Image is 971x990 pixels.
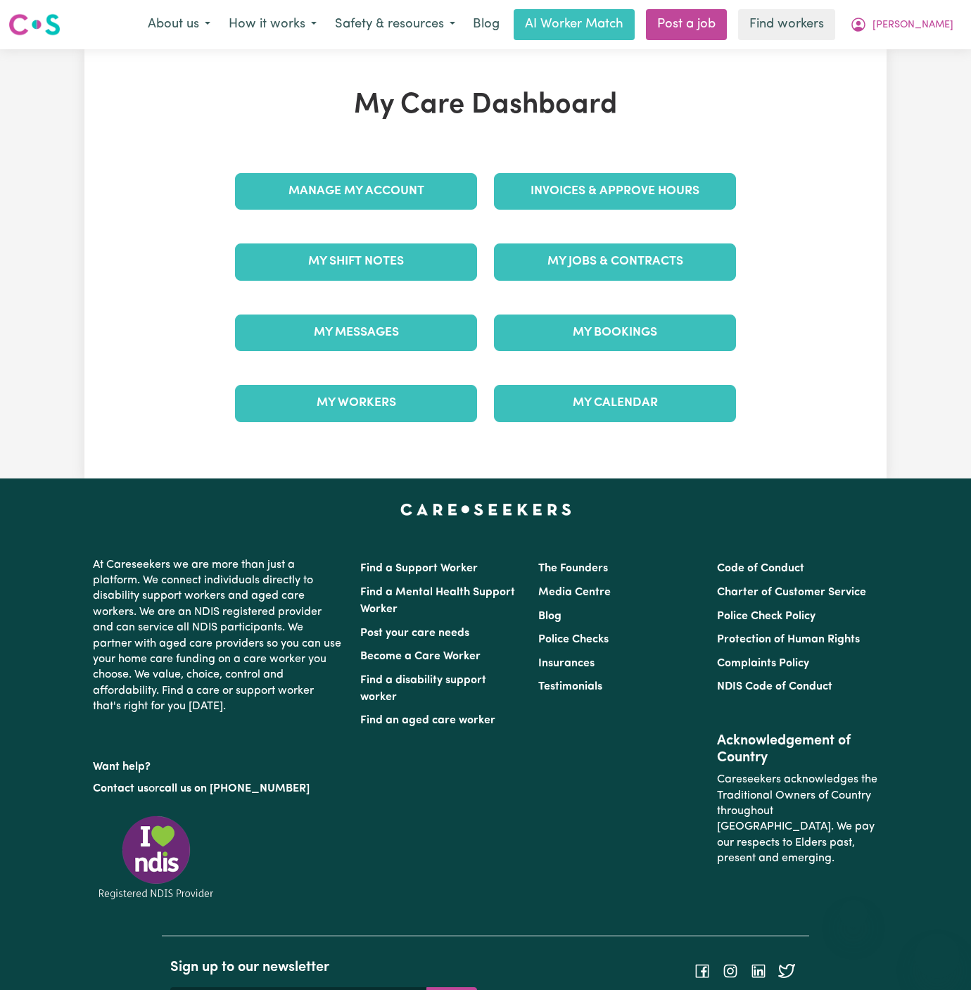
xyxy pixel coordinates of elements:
a: call us on [PHONE_NUMBER] [159,783,310,794]
img: Registered NDIS provider [93,813,220,901]
a: My Workers [235,385,477,421]
a: Testimonials [538,681,602,692]
a: Insurances [538,658,595,669]
a: Find an aged care worker [360,715,495,726]
a: My Messages [235,315,477,351]
a: Contact us [93,783,148,794]
img: Careseekers logo [8,12,61,37]
a: My Calendar [494,385,736,421]
p: or [93,775,343,802]
a: Post your care needs [360,628,469,639]
a: Charter of Customer Service [717,587,866,598]
a: Follow Careseekers on Instagram [722,965,739,977]
a: Careseekers logo [8,8,61,41]
a: My Jobs & Contracts [494,243,736,280]
a: Post a job [646,9,727,40]
h2: Sign up to our newsletter [170,959,477,976]
button: Safety & resources [326,10,464,39]
span: [PERSON_NAME] [872,18,953,33]
a: Protection of Human Rights [717,634,860,645]
a: Code of Conduct [717,563,804,574]
button: My Account [841,10,963,39]
a: My Bookings [494,315,736,351]
a: Police Check Policy [717,611,815,622]
button: About us [139,10,220,39]
a: Blog [538,611,561,622]
h1: My Care Dashboard [227,89,744,122]
button: How it works [220,10,326,39]
a: Complaints Policy [717,658,809,669]
a: Follow Careseekers on Facebook [694,965,711,977]
a: Become a Care Worker [360,651,481,662]
p: Careseekers acknowledges the Traditional Owners of Country throughout [GEOGRAPHIC_DATA]. We pay o... [717,766,878,872]
a: Find a Support Worker [360,563,478,574]
a: NDIS Code of Conduct [717,681,832,692]
a: Police Checks [538,634,609,645]
a: My Shift Notes [235,243,477,280]
a: Manage My Account [235,173,477,210]
iframe: Button to launch messaging window [915,934,960,979]
a: Invoices & Approve Hours [494,173,736,210]
a: Find a disability support worker [360,675,486,703]
iframe: Close message [839,900,868,928]
a: Follow Careseekers on LinkedIn [750,965,767,977]
a: Blog [464,9,508,40]
a: AI Worker Match [514,9,635,40]
a: Media Centre [538,587,611,598]
p: Want help? [93,754,343,775]
a: Find a Mental Health Support Worker [360,587,515,615]
a: The Founders [538,563,608,574]
a: Find workers [738,9,835,40]
p: At Careseekers we are more than just a platform. We connect individuals directly to disability su... [93,552,343,721]
a: Follow Careseekers on Twitter [778,965,795,977]
h2: Acknowledgement of Country [717,732,878,766]
a: Careseekers home page [400,504,571,515]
